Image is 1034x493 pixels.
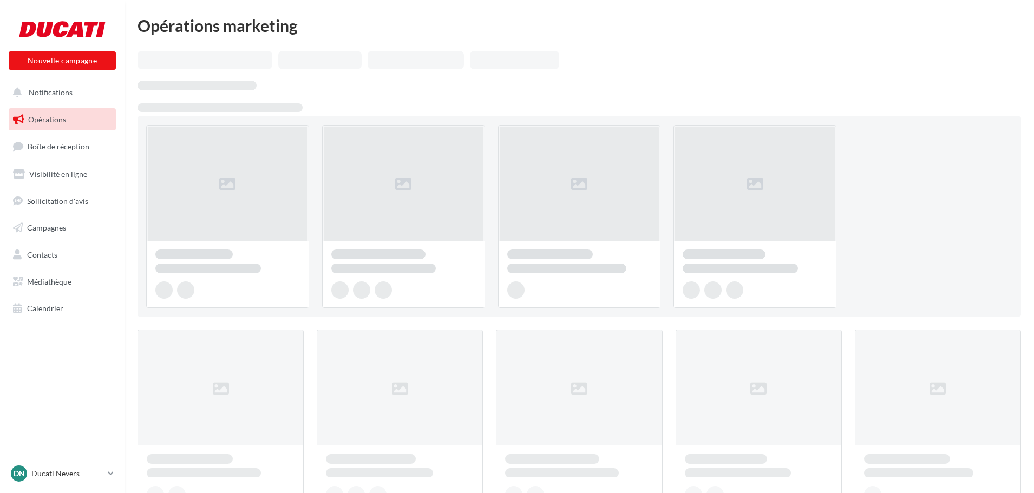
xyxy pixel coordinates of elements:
span: Calendrier [27,304,63,313]
span: Notifications [29,88,73,97]
a: Boîte de réception [6,135,118,158]
span: Campagnes [27,223,66,232]
span: Opérations [28,115,66,124]
a: Médiathèque [6,271,118,293]
a: Sollicitation d'avis [6,190,118,213]
a: Visibilité en ligne [6,163,118,186]
span: DN [14,468,25,479]
a: Opérations [6,108,118,131]
span: Boîte de réception [28,142,89,151]
p: Ducati Nevers [31,468,103,479]
span: Visibilité en ligne [29,169,87,179]
span: Sollicitation d'avis [27,196,88,205]
a: DN Ducati Nevers [9,463,116,484]
a: Campagnes [6,216,118,239]
div: Opérations marketing [138,17,1021,34]
button: Notifications [6,81,114,104]
a: Calendrier [6,297,118,320]
button: Nouvelle campagne [9,51,116,70]
a: Contacts [6,244,118,266]
span: Médiathèque [27,277,71,286]
span: Contacts [27,250,57,259]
